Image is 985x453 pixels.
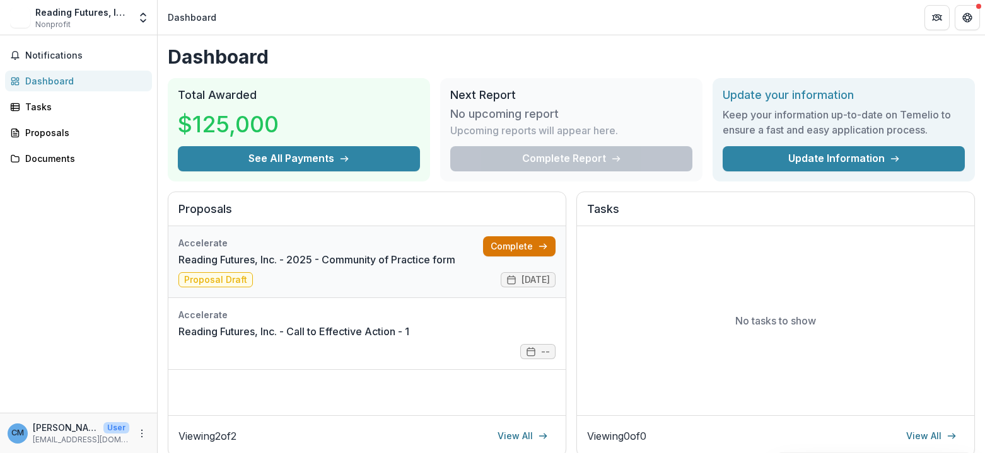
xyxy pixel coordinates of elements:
h3: $125,000 [178,107,279,141]
h3: No upcoming report [450,107,559,121]
button: More [134,426,149,441]
p: No tasks to show [735,313,816,328]
a: Complete [483,236,556,256]
h3: Keep your information up-to-date on Temelio to ensure a fast and easy application process. [723,107,965,137]
a: Documents [5,148,152,169]
a: Proposals [5,122,152,143]
div: Proposals [25,126,142,139]
a: Dashboard [5,71,152,91]
span: Nonprofit [35,19,71,30]
a: View All [490,426,556,446]
div: Charlie Mayer [11,429,24,437]
nav: breadcrumb [163,8,221,26]
p: [EMAIL_ADDRESS][DOMAIN_NAME] [33,434,129,445]
div: Documents [25,152,142,165]
button: Open entity switcher [134,5,152,30]
a: Reading Futures, Inc. - 2025 - Community of Practice form [178,252,455,267]
div: Dashboard [25,74,142,88]
a: Update Information [723,146,965,171]
button: See All Payments [178,146,420,171]
p: Viewing 2 of 2 [178,428,236,444]
div: Tasks [25,100,142,113]
img: Reading Futures, Inc. [10,8,30,28]
p: User [103,422,129,433]
button: Notifications [5,45,152,66]
div: Dashboard [168,11,216,24]
h2: Tasks [587,202,964,226]
h2: Total Awarded [178,88,420,102]
div: Reading Futures, Inc. [35,6,129,19]
a: View All [899,426,964,446]
h1: Dashboard [168,45,975,68]
p: Upcoming reports will appear here. [450,123,618,138]
button: Get Help [955,5,980,30]
p: Viewing 0 of 0 [587,428,646,444]
p: [PERSON_NAME] [33,421,98,434]
a: Reading Futures, Inc. - Call to Effective Action - 1 [178,324,409,339]
h2: Update your information [723,88,965,102]
a: Tasks [5,96,152,117]
h2: Proposals [178,202,556,226]
span: Notifications [25,50,147,61]
h2: Next Report [450,88,692,102]
button: Partners [924,5,950,30]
